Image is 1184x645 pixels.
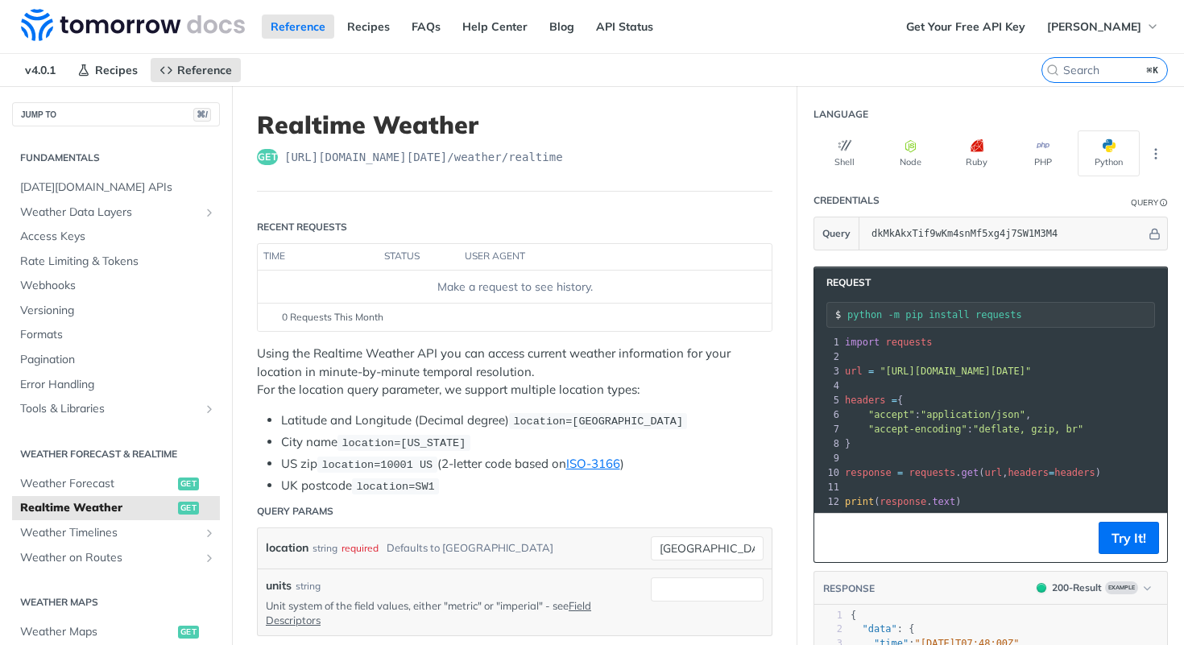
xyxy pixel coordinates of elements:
[1054,467,1095,478] span: headers
[266,577,292,594] label: units
[845,438,851,449] span: }
[12,521,220,545] a: Weather TimelinesShow subpages for Weather Timelines
[932,496,955,507] span: text
[12,151,220,165] h2: Fundamentals
[1105,581,1138,594] span: Example
[296,579,321,593] div: string
[12,348,220,372] a: Pagination
[880,130,942,176] button: Node
[897,14,1034,39] a: Get Your Free API Key
[257,504,333,519] div: Query Params
[20,401,199,417] span: Tools & Libraries
[266,598,627,627] p: Unit system of the field values, either "metric" or "imperial" - see
[814,451,842,465] div: 9
[818,609,842,622] div: 1
[356,481,434,493] span: location=SW1
[1012,130,1074,176] button: PHP
[20,550,199,566] span: Weather on Routes
[321,459,433,471] span: location=10001 US
[1047,19,1141,34] span: [PERSON_NAME]
[818,275,871,290] span: Request
[851,610,856,621] span: {
[453,14,536,39] a: Help Center
[266,536,308,560] label: location
[203,403,216,416] button: Show subpages for Tools & Libraries
[12,323,220,347] a: Formats
[281,433,772,452] li: City name
[203,527,216,540] button: Show subpages for Weather Timelines
[20,352,216,368] span: Pagination
[814,480,842,494] div: 11
[12,250,220,274] a: Rate Limiting & Tokens
[822,526,845,550] button: Copy to clipboard
[1038,14,1168,39] button: [PERSON_NAME]
[845,496,874,507] span: print
[12,373,220,397] a: Error Handling
[845,409,1031,420] span: : ,
[387,536,553,560] div: Defaults to [GEOGRAPHIC_DATA]
[814,494,842,509] div: 12
[984,467,1002,478] span: url
[845,424,1083,435] span: :
[203,552,216,564] button: Show subpages for Weather on Routes
[1144,142,1168,166] button: More Languages
[257,220,347,234] div: Recent Requests
[257,345,772,399] p: Using the Realtime Weather API you can access current weather information for your location in mi...
[20,205,199,221] span: Weather Data Layers
[540,14,583,39] a: Blog
[20,278,216,294] span: Webhooks
[847,309,1154,320] input: Request instructions
[845,395,886,406] span: headers
[862,623,896,635] span: "data"
[513,416,683,428] span: location=[GEOGRAPHIC_DATA]
[12,299,220,323] a: Versioning
[12,447,220,461] h2: Weather Forecast & realtime
[20,303,216,319] span: Versioning
[203,206,216,219] button: Show subpages for Weather Data Layers
[12,620,220,644] a: Weather Mapsget
[886,337,933,348] span: requests
[342,536,379,560] div: required
[814,436,842,451] div: 8
[813,193,880,208] div: Credentials
[151,58,241,82] a: Reference
[257,149,278,165] span: get
[264,279,765,296] div: Make a request to see history.
[814,465,842,480] div: 10
[313,536,337,560] div: string
[262,14,334,39] a: Reference
[12,546,220,570] a: Weather on RoutesShow subpages for Weather on Routes
[822,226,851,241] span: Query
[68,58,147,82] a: Recipes
[1143,62,1163,78] kbd: ⌘K
[12,201,220,225] a: Weather Data LayersShow subpages for Weather Data Layers
[946,130,1008,176] button: Ruby
[921,409,1025,420] span: "application/json"
[973,424,1083,435] span: "deflate, gzip, br"
[258,244,379,270] th: time
[813,107,868,122] div: Language
[16,58,64,82] span: v4.0.1
[12,496,220,520] a: Realtime Weatherget
[338,14,399,39] a: Recipes
[95,63,138,77] span: Recipes
[12,595,220,610] h2: Weather Maps
[459,244,739,270] th: user agent
[20,525,199,541] span: Weather Timelines
[566,456,620,471] a: ISO-3166
[178,478,199,490] span: get
[814,422,842,436] div: 7
[342,437,466,449] span: location=[US_STATE]
[20,377,216,393] span: Error Handling
[822,581,876,597] button: RESPONSE
[868,409,915,420] span: "accept"
[281,411,772,430] li: Latitude and Longitude (Decimal degree)
[20,476,174,492] span: Weather Forecast
[814,407,842,422] div: 6
[1146,225,1163,242] button: Hide
[284,149,563,165] span: https://api.tomorrow.io/v4/weather/realtime
[12,397,220,421] a: Tools & LibrariesShow subpages for Tools & Libraries
[1029,580,1159,596] button: 200200-ResultExample
[863,217,1146,250] input: apikey
[281,455,772,473] li: US zip (2-letter code based on )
